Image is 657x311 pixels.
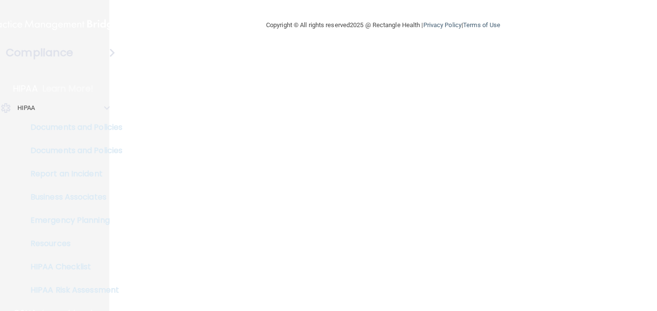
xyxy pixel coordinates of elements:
p: Emergency Planning [6,216,138,225]
h4: Compliance [6,46,73,60]
p: HIPAA Checklist [6,262,138,272]
a: Privacy Policy [423,21,462,29]
p: Business Associates [6,192,138,202]
p: HIPAA Risk Assessment [6,285,138,295]
p: Learn More! [43,83,94,94]
p: HIPAA [13,83,38,94]
p: Documents and Policies [6,123,138,132]
p: HIPAA [17,102,35,114]
p: Resources [6,239,138,249]
a: Terms of Use [463,21,500,29]
p: Report an Incident [6,169,138,179]
p: Documents and Policies [6,146,138,155]
div: Copyright © All rights reserved 2025 @ Rectangle Health | | [207,10,560,41]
